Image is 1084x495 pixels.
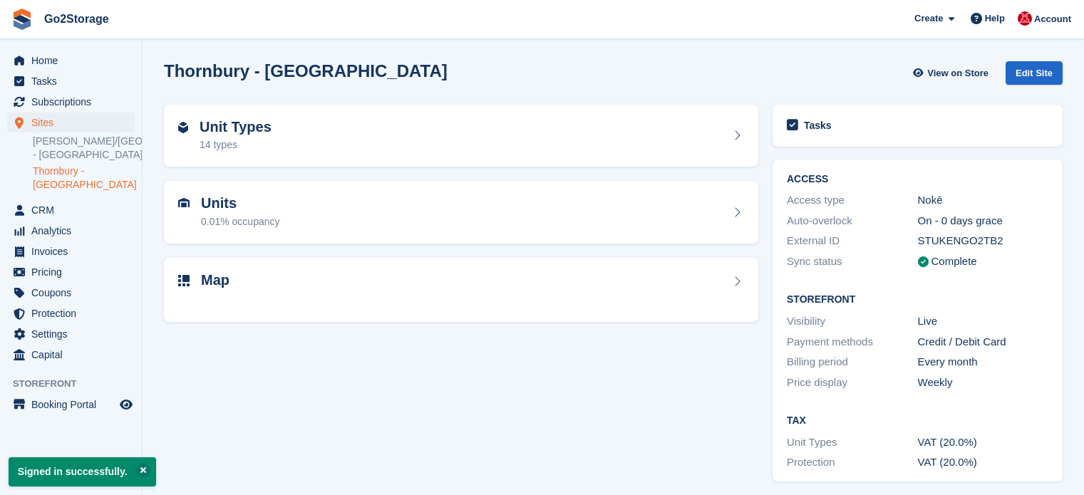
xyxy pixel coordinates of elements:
div: Live [918,313,1049,330]
div: VAT (20.0%) [918,434,1049,451]
a: [PERSON_NAME]/[GEOGRAPHIC_DATA] - [GEOGRAPHIC_DATA] [33,135,135,162]
a: Edit Site [1006,61,1063,90]
img: unit-icn-7be61d7bf1b0ce9d3e12c5938cc71ed9869f7b940bace4675aadf7bd6d80202e.svg [178,198,190,208]
span: View on Store [927,66,988,80]
div: 0.01% occupancy [201,214,280,229]
h2: ACCESS [787,174,1048,185]
a: Units 0.01% occupancy [164,181,758,244]
a: menu [7,92,135,112]
div: Access type [787,192,918,209]
span: Home [31,51,117,71]
a: Unit Types 14 types [164,105,758,167]
a: menu [7,262,135,282]
img: James Pearson [1018,11,1032,26]
h2: Tasks [804,119,832,132]
img: stora-icon-8386f47178a22dfd0bd8f6a31ec36ba5ce8667c1dd55bd0f319d3a0aa187defe.svg [11,9,33,30]
span: Pricing [31,262,117,282]
div: STUKENGO2TB2 [918,233,1049,249]
h2: Units [201,195,280,212]
span: Protection [31,303,117,323]
a: Thornbury - [GEOGRAPHIC_DATA] [33,165,135,192]
div: Visibility [787,313,918,330]
img: unit-type-icn-2b2737a686de81e16bb02015468b77c625bbabd49415b5ef34ead5e3b44a266d.svg [178,122,188,133]
span: Account [1034,12,1071,26]
span: Subscriptions [31,92,117,112]
div: Price display [787,375,918,391]
div: Unit Types [787,434,918,451]
h2: Tax [787,415,1048,427]
a: Map [164,258,758,323]
div: Complete [931,254,977,270]
span: Analytics [31,221,117,241]
a: menu [7,221,135,241]
a: View on Store [911,61,994,85]
span: Settings [31,324,117,344]
a: menu [7,303,135,323]
a: menu [7,395,135,415]
div: Billing period [787,354,918,370]
span: Sites [31,113,117,132]
a: menu [7,324,135,344]
a: Go2Storage [38,7,115,31]
div: Every month [918,354,1049,370]
a: menu [7,241,135,261]
a: menu [7,200,135,220]
div: Nokē [918,192,1049,209]
a: menu [7,283,135,303]
a: menu [7,71,135,91]
h2: Thornbury - [GEOGRAPHIC_DATA] [164,61,448,80]
div: On - 0 days grace [918,213,1049,229]
h2: Unit Types [200,119,272,135]
div: Credit / Debit Card [918,334,1049,350]
span: Booking Portal [31,395,117,415]
div: Payment methods [787,334,918,350]
div: VAT (20.0%) [918,454,1049,471]
div: Edit Site [1006,61,1063,85]
a: menu [7,113,135,132]
span: Create [914,11,943,26]
span: Capital [31,345,117,365]
div: Auto-overlock [787,213,918,229]
h2: Storefront [787,294,1048,306]
a: Preview store [118,396,135,413]
h2: Map [201,272,229,288]
div: Weekly [918,375,1049,391]
span: Invoices [31,241,117,261]
div: External ID [787,233,918,249]
span: Tasks [31,71,117,91]
div: 14 types [200,137,272,152]
img: map-icn-33ee37083ee616e46c38cad1a60f524a97daa1e2b2c8c0bc3eb3415660979fc1.svg [178,275,190,286]
a: menu [7,345,135,365]
div: Protection [787,454,918,471]
span: Storefront [13,377,142,391]
div: Sync status [787,254,918,270]
p: Signed in successfully. [9,457,156,486]
a: menu [7,51,135,71]
span: Coupons [31,283,117,303]
span: CRM [31,200,117,220]
span: Help [985,11,1005,26]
